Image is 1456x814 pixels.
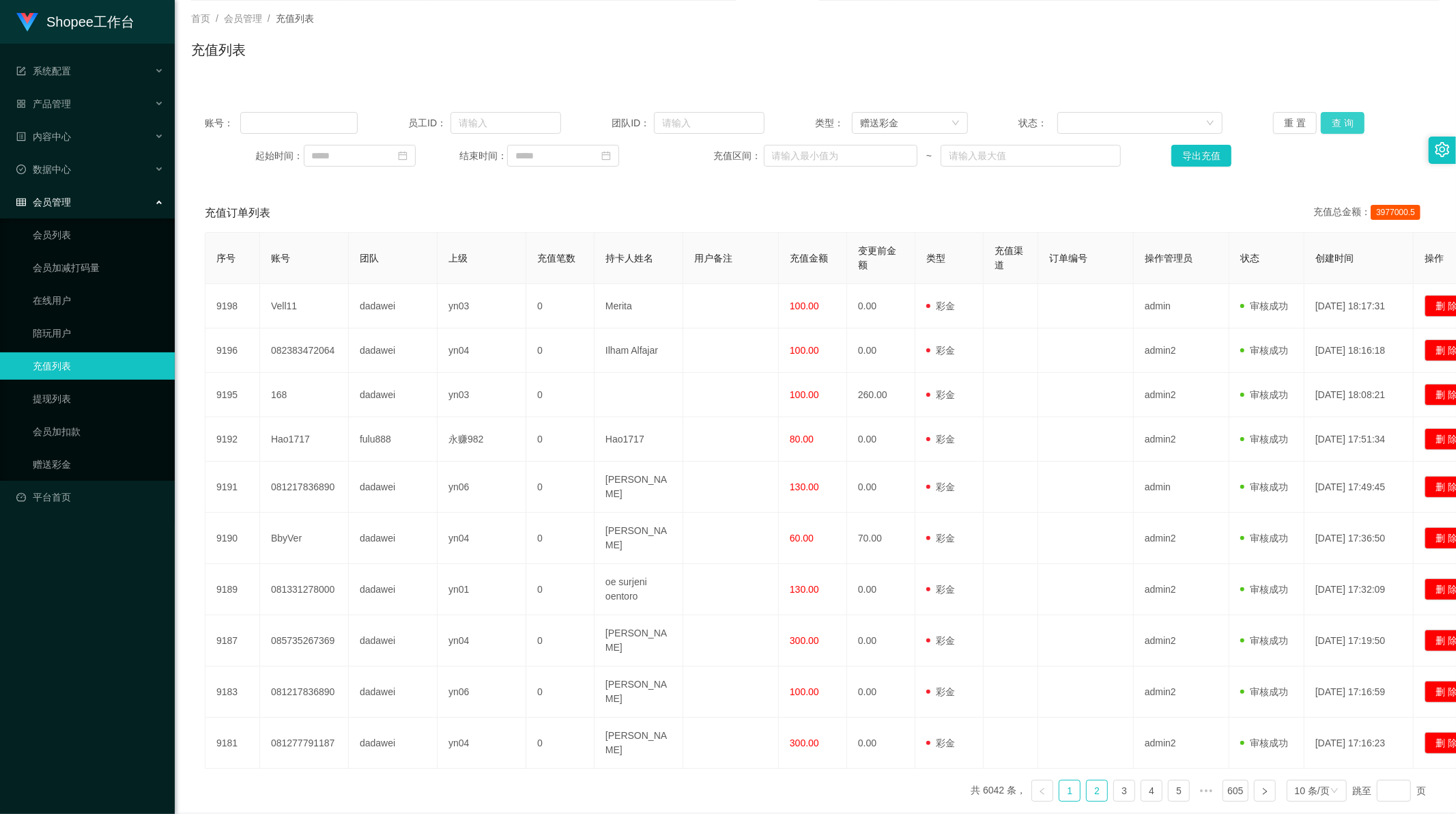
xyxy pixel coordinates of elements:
li: 4 [1141,780,1162,802]
span: 80.00 [790,434,814,445]
span: 起始时间： [256,149,304,163]
td: yn03 [438,373,526,417]
td: admin2 [1134,564,1229,615]
td: [PERSON_NAME] [595,718,683,769]
td: admin2 [1134,718,1229,769]
span: 订单编号 [1049,253,1087,264]
td: BbyVer [260,513,349,564]
a: 4 [1141,781,1162,801]
td: 0.00 [847,666,915,718]
td: admin2 [1134,328,1229,373]
span: 系统配置 [16,66,71,76]
span: ~ [917,149,941,163]
td: 9189 [205,564,260,615]
span: 审核成功 [1240,686,1288,697]
i: 图标: down [952,119,960,128]
td: admin2 [1134,666,1229,718]
td: [DATE] 17:32:09 [1304,564,1414,615]
td: 0 [526,462,595,513]
td: 081331278000 [260,564,349,615]
span: 会员管理 [16,197,71,208]
td: admin2 [1134,417,1229,462]
span: 审核成功 [1240,738,1288,748]
button: 查 询 [1321,112,1365,134]
td: [DATE] 18:16:18 [1304,328,1414,373]
td: [DATE] 17:49:45 [1304,462,1414,513]
i: 图标: calendar [601,151,611,160]
td: dadawei [349,718,438,769]
span: 审核成功 [1240,434,1288,445]
td: fulu888 [349,417,438,462]
td: 085735267369 [260,615,349,666]
span: 300.00 [790,738,819,748]
span: 类型： [815,116,851,130]
td: 9195 [205,373,260,417]
i: 图标: table [16,197,26,207]
div: 赠送彩金 [860,113,898,133]
td: 0.00 [847,462,915,513]
span: 充值渠道 [995,245,1023,270]
i: 图标: calendar [398,151,408,160]
td: [PERSON_NAME] [595,666,683,718]
td: yn04 [438,513,526,564]
td: [DATE] 17:19:50 [1304,615,1414,666]
i: 图标: right [1261,787,1269,796]
span: 团队 [360,253,379,264]
li: 2 [1086,780,1108,802]
td: 9187 [205,615,260,666]
td: 082383472064 [260,328,349,373]
i: 图标: down [1206,119,1214,128]
td: 9191 [205,462,260,513]
li: 605 [1223,780,1248,802]
td: 0 [526,666,595,718]
span: 操作 [1425,253,1444,264]
a: 图标: dashboard平台首页 [16,483,164,511]
td: 0 [526,328,595,373]
span: 员工ID： [408,116,451,130]
span: 3977000.5 [1371,205,1421,220]
i: 图标: left [1038,787,1046,796]
span: 创建时间 [1315,253,1354,264]
td: 9196 [205,328,260,373]
a: 会员列表 [33,221,164,249]
span: / [216,13,218,24]
td: Hao1717 [260,417,349,462]
i: 图标: check-circle-o [16,165,26,174]
a: 2 [1087,781,1107,801]
span: 彩金 [926,389,955,400]
h1: 充值列表 [191,40,246,60]
span: 状态： [1019,116,1058,130]
li: 上一页 [1031,780,1053,802]
span: 变更前金额 [858,245,896,270]
img: logo.9652507e.png [16,13,38,32]
td: [DATE] 18:08:21 [1304,373,1414,417]
td: 永赚982 [438,417,526,462]
span: 用户备注 [694,253,732,264]
td: yn04 [438,328,526,373]
input: 请输入 [451,112,561,134]
span: 彩金 [926,481,955,492]
td: [DATE] 17:36:50 [1304,513,1414,564]
span: 彩金 [926,686,955,697]
td: 0 [526,284,595,328]
a: 5 [1169,781,1189,801]
td: dadawei [349,513,438,564]
a: Shopee工作台 [16,16,134,27]
td: 9198 [205,284,260,328]
td: admin2 [1134,615,1229,666]
td: yn04 [438,615,526,666]
td: admin2 [1134,373,1229,417]
span: 100.00 [790,345,819,356]
span: 审核成功 [1240,345,1288,356]
td: Merita [595,284,683,328]
a: 605 [1223,781,1247,801]
td: 081277791187 [260,718,349,769]
span: 持卡人姓名 [605,253,653,264]
a: 陪玩用户 [33,320,164,347]
td: 168 [260,373,349,417]
td: 0.00 [847,328,915,373]
td: 9183 [205,666,260,718]
td: 0 [526,513,595,564]
span: 130.00 [790,584,819,595]
li: 1 [1059,780,1081,802]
